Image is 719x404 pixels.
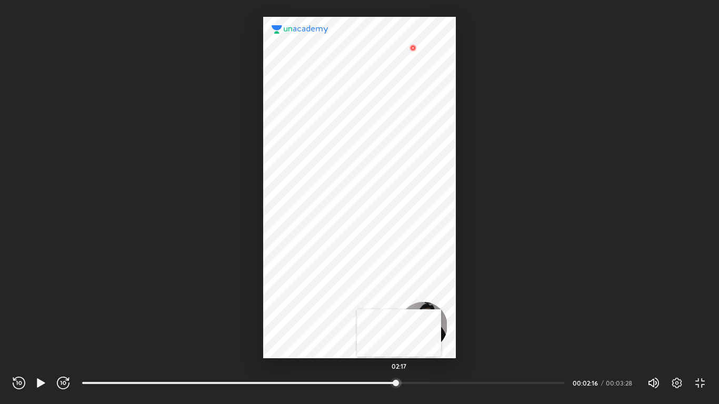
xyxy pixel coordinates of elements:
img: wMgqJGBwKWe8AAAAABJRU5ErkJggg== [407,42,420,54]
div: / [601,380,604,386]
div: 00:03:28 [606,380,635,386]
div: 00:02:16 [573,380,599,386]
h5: 02:17 [392,363,406,369]
img: logo.2a7e12a2.svg [272,25,328,34]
